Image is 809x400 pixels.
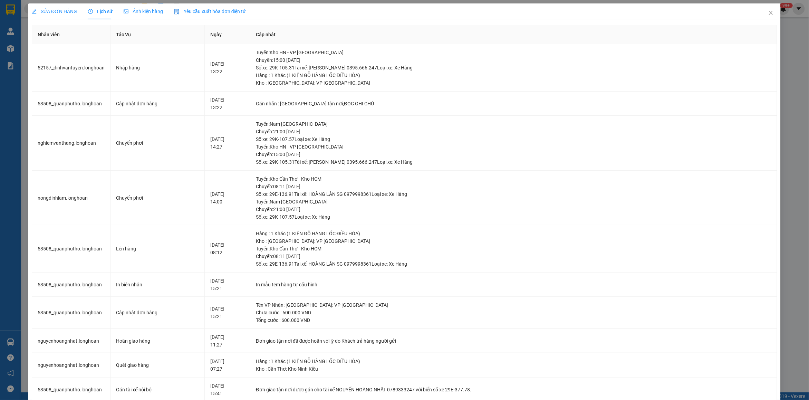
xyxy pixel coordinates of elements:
[116,361,199,369] div: Quét giao hàng
[210,60,244,75] div: [DATE] 13:22
[210,190,244,206] div: [DATE] 14:00
[761,3,781,23] button: Close
[32,44,110,92] td: 52157_dinhvantuyen.longhoan
[210,358,244,373] div: [DATE] 07:27
[256,72,771,79] div: Hàng : 1 Khác (1 KIỆN GỖ HÀNG LỐC ĐIỀU HÒA)
[256,309,771,316] div: Chưa cước : 600.000 VND
[32,9,77,14] span: SỬA ĐƠN HÀNG
[174,9,180,15] img: icon
[32,171,110,226] td: nongdinhlam.longhoan
[210,135,244,151] div: [DATE] 14:27
[88,9,113,14] span: Lịch sử
[116,337,199,345] div: Hoãn giao hàng
[32,25,110,44] th: Nhân viên
[174,9,246,14] span: Yêu cầu xuất hóa đơn điện tử
[116,194,199,202] div: Chuyển phơi
[32,329,110,353] td: nguyenhoangnhat.longhoan
[256,358,771,365] div: Hàng : 1 Khác (1 KIỆN GỖ HÀNG LỐC ĐIỀU HÒA)
[210,305,244,320] div: [DATE] 15:21
[210,277,244,292] div: [DATE] 15:21
[110,25,205,44] th: Tác Vụ
[124,9,163,14] span: Ảnh kiện hàng
[32,297,110,329] td: 53508_quanphutho.longhoan
[256,301,771,309] div: Tên VP Nhận: [GEOGRAPHIC_DATA]: VP [GEOGRAPHIC_DATA]
[32,273,110,297] td: 53508_quanphutho.longhoan
[116,309,199,316] div: Cập nhật đơn hàng
[210,382,244,397] div: [DATE] 15:41
[116,64,199,72] div: Nhập hàng
[256,316,771,324] div: Tổng cước : 600.000 VND
[210,333,244,349] div: [DATE] 11:27
[256,143,771,166] div: Tuyến : Kho HN - VP [GEOGRAPHIC_DATA] Chuyến: 15:00 [DATE] Số xe: 29K-105.31 Tài xế: [PERSON_NAME...
[250,25,777,44] th: Cập nhật
[256,386,771,393] div: Đơn giao tận nơi được gán cho tài xế NGUYẾN HOÀNG NHẬT 0789333247 với biển số xe 29E-377.78.
[256,198,771,221] div: Tuyến : Nam [GEOGRAPHIC_DATA] Chuyến: 21:00 [DATE] Số xe: 29K-107.57 Loại xe: Xe Hàng
[256,120,771,143] div: Tuyến : Nam [GEOGRAPHIC_DATA] Chuyến: 21:00 [DATE] Số xe: 29K-107.57 Loại xe: Xe Hàng
[124,9,128,14] span: picture
[32,116,110,171] td: nghiemvanthang.longhoan
[256,49,771,72] div: Tuyến : Kho HN - VP [GEOGRAPHIC_DATA] Chuyến: 15:00 [DATE] Số xe: 29K-105.31 Tài xế: [PERSON_NAME...
[768,10,774,16] span: close
[32,353,110,378] td: nguyenhoangnhat.longhoan
[210,241,244,256] div: [DATE] 08:12
[256,245,771,268] div: Tuyến : Kho Cần Thơ - Kho HCM Chuyến: 08:11 [DATE] Số xe: 29E-136.91 Tài xế: HOÀNG LÂN SG 0979998...
[88,9,93,14] span: clock-circle
[116,386,199,393] div: Gán tài xế nội bộ
[256,365,771,373] div: Kho : Cần Thơ: Kho Ninh Kiều
[116,139,199,147] div: Chuyển phơi
[256,230,771,237] div: Hàng : 1 Khác (1 KIỆN GỖ HÀNG LỐC ĐIỀU HÒA)
[32,225,110,273] td: 53508_quanphutho.longhoan
[256,100,771,107] div: Gán nhãn : [GEOGRAPHIC_DATA] tận nơi,ĐỌC GHI CHÚ
[210,96,244,111] div: [DATE] 13:22
[32,92,110,116] td: 53508_quanphutho.longhoan
[256,175,771,198] div: Tuyến : Kho Cần Thơ - Kho HCM Chuyến: 08:11 [DATE] Số xe: 29E-136.91 Tài xế: HOÀNG LÂN SG 0979998...
[32,9,37,14] span: edit
[256,337,771,345] div: Đơn giao tận nơi đã được hoãn với lý do Khách trả hàng người gửi
[116,281,199,288] div: In biên nhận
[256,79,771,87] div: Kho : [GEOGRAPHIC_DATA]: VP [GEOGRAPHIC_DATA]
[256,237,771,245] div: Kho : [GEOGRAPHIC_DATA]: VP [GEOGRAPHIC_DATA]
[205,25,250,44] th: Ngày
[116,100,199,107] div: Cập nhật đơn hàng
[116,245,199,253] div: Lên hàng
[256,281,771,288] div: In mẫu tem hàng tự cấu hình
